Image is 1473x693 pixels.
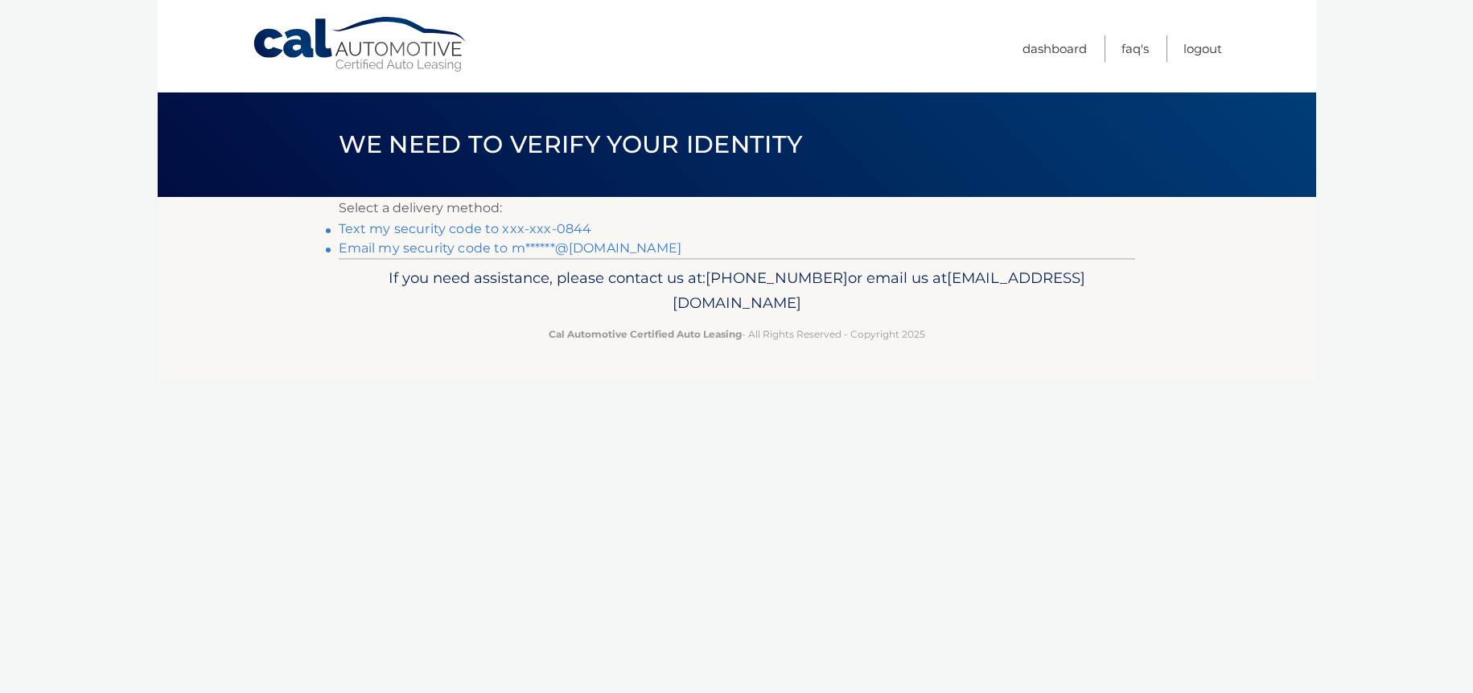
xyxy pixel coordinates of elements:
[706,269,848,287] span: [PHONE_NUMBER]
[349,326,1125,342] p: - All Rights Reserved - Copyright 2025
[339,240,682,256] a: Email my security code to m******@[DOMAIN_NAME]
[339,197,1135,219] p: Select a delivery method:
[1121,35,1149,62] a: FAQ's
[1183,35,1222,62] a: Logout
[339,129,803,159] span: We need to verify your identity
[339,221,592,236] a: Text my security code to xxx-xxx-0844
[549,328,742,340] strong: Cal Automotive Certified Auto Leasing
[349,265,1125,317] p: If you need assistance, please contact us at: or email us at
[1022,35,1087,62] a: Dashboard
[252,16,469,73] a: Cal Automotive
